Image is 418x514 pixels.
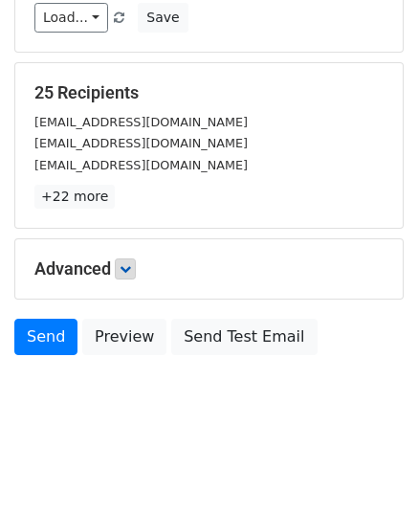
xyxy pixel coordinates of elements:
iframe: Chat Widget [322,422,418,514]
a: Load... [34,3,108,33]
small: [EMAIL_ADDRESS][DOMAIN_NAME] [34,136,248,150]
a: Preview [82,319,166,355]
h5: Advanced [34,258,384,279]
a: +22 more [34,185,115,209]
small: [EMAIL_ADDRESS][DOMAIN_NAME] [34,158,248,172]
h5: 25 Recipients [34,82,384,103]
a: Send Test Email [171,319,317,355]
a: Send [14,319,77,355]
small: [EMAIL_ADDRESS][DOMAIN_NAME] [34,115,248,129]
button: Save [138,3,187,33]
